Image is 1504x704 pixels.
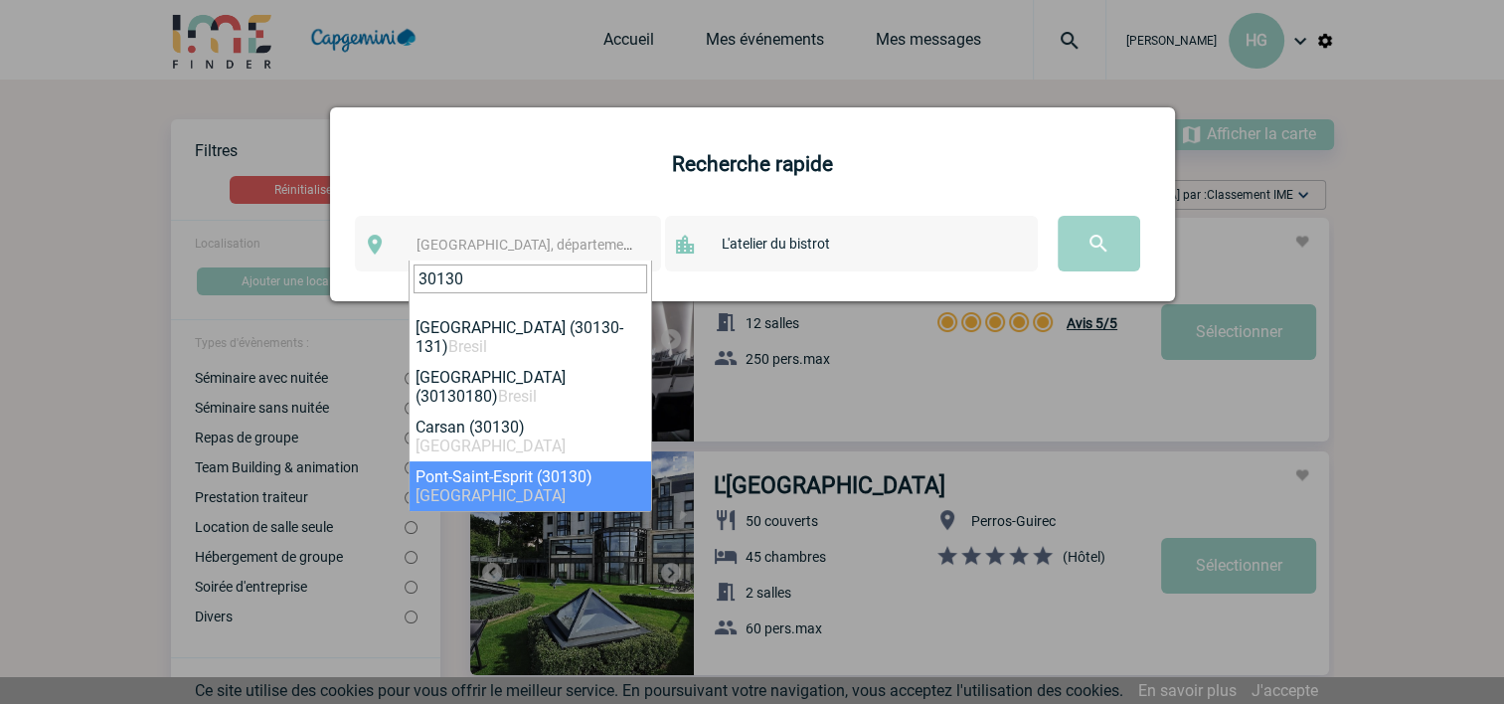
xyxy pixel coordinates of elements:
li: [GEOGRAPHIC_DATA] (30130-131) [410,312,651,362]
span: [GEOGRAPHIC_DATA] [416,437,566,455]
li: Carsan (30130) [410,412,651,461]
span: [GEOGRAPHIC_DATA], département, région... [417,237,693,253]
li: [GEOGRAPHIC_DATA] (30130180) [410,362,651,412]
span: Bresil [498,387,537,406]
span: Bresil [448,337,487,356]
h4: Recherche rapide [355,152,1150,176]
span: [GEOGRAPHIC_DATA] [416,486,566,505]
input: Submit [1058,216,1140,271]
input: Nom de l'établissement ou du prestataire [717,231,1025,257]
li: Pont-Saint-Esprit (30130) [410,461,651,511]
